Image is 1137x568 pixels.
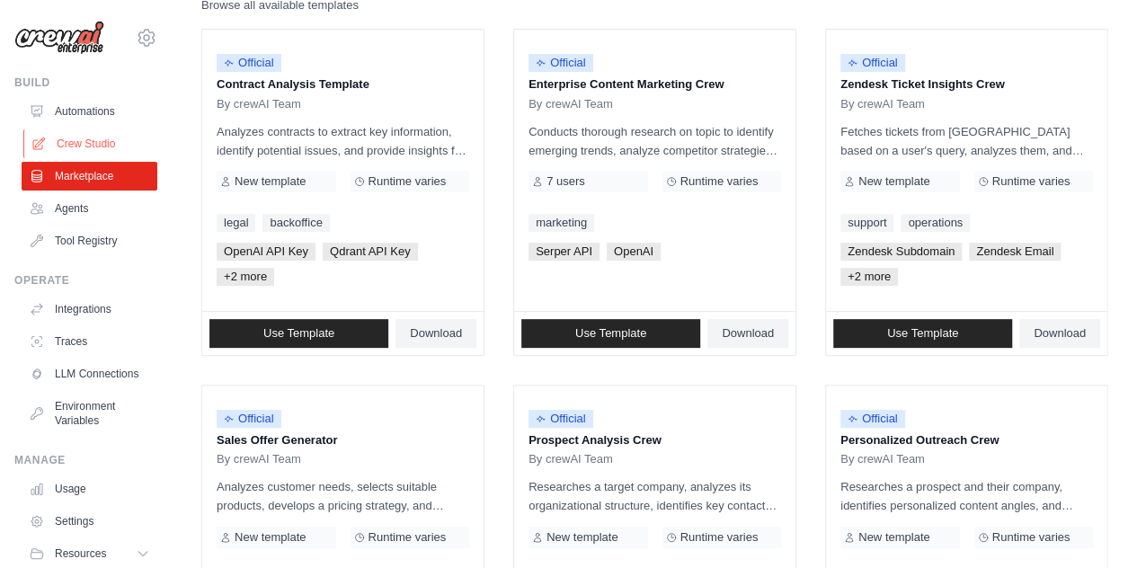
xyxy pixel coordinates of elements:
[22,327,157,356] a: Traces
[529,122,781,160] p: Conducts thorough research on topic to identify emerging trends, analyze competitor strategies, a...
[22,226,157,255] a: Tool Registry
[529,243,600,261] span: Serper API
[235,174,306,189] span: New template
[22,295,157,324] a: Integrations
[217,97,301,111] span: By crewAI Team
[529,410,593,428] span: Official
[22,392,157,435] a: Environment Variables
[529,54,593,72] span: Official
[607,243,661,261] span: OpenAI
[410,326,462,341] span: Download
[529,97,613,111] span: By crewAI Team
[369,174,447,189] span: Runtime varies
[217,54,281,72] span: Official
[217,452,301,466] span: By crewAI Team
[1019,319,1100,348] a: Download
[546,530,617,545] span: New template
[263,326,334,341] span: Use Template
[840,410,905,428] span: Official
[217,214,255,232] a: legal
[262,214,329,232] a: backoffice
[529,452,613,466] span: By crewAI Team
[840,214,893,232] a: support
[323,243,418,261] span: Qdrant API Key
[23,129,159,158] a: Crew Studio
[992,174,1070,189] span: Runtime varies
[217,75,469,93] p: Contract Analysis Template
[887,326,958,341] span: Use Template
[529,431,781,449] p: Prospect Analysis Crew
[369,530,447,545] span: Runtime varies
[529,214,594,232] a: marketing
[529,75,781,93] p: Enterprise Content Marketing Crew
[840,75,1093,93] p: Zendesk Ticket Insights Crew
[680,530,759,545] span: Runtime varies
[217,122,469,160] p: Analyzes contracts to extract key information, identify potential issues, and provide insights fo...
[521,319,700,348] a: Use Template
[55,546,106,561] span: Resources
[209,319,388,348] a: Use Template
[14,453,157,467] div: Manage
[707,319,788,348] a: Download
[992,530,1070,545] span: Runtime varies
[22,359,157,388] a: LLM Connections
[14,273,157,288] div: Operate
[840,268,898,286] span: +2 more
[840,431,1093,449] p: Personalized Outreach Crew
[217,431,469,449] p: Sales Offer Generator
[22,539,157,568] button: Resources
[858,530,929,545] span: New template
[901,214,970,232] a: operations
[840,243,962,261] span: Zendesk Subdomain
[235,530,306,545] span: New template
[22,162,157,191] a: Marketplace
[840,54,905,72] span: Official
[840,452,925,466] span: By crewAI Team
[840,477,1093,515] p: Researches a prospect and their company, identifies personalized content angles, and crafts a tai...
[840,122,1093,160] p: Fetches tickets from [GEOGRAPHIC_DATA] based on a user's query, analyzes them, and generates a su...
[575,326,646,341] span: Use Template
[217,477,469,515] p: Analyzes customer needs, selects suitable products, develops a pricing strategy, and creates a co...
[546,174,585,189] span: 7 users
[217,243,315,261] span: OpenAI API Key
[22,194,157,223] a: Agents
[217,268,274,286] span: +2 more
[14,75,157,90] div: Build
[1034,326,1086,341] span: Download
[22,507,157,536] a: Settings
[680,174,759,189] span: Runtime varies
[529,477,781,515] p: Researches a target company, analyzes its organizational structure, identifies key contacts, and ...
[22,97,157,126] a: Automations
[840,97,925,111] span: By crewAI Team
[858,174,929,189] span: New template
[14,21,104,55] img: Logo
[833,319,1012,348] a: Use Template
[969,243,1061,261] span: Zendesk Email
[217,410,281,428] span: Official
[22,475,157,503] a: Usage
[722,326,774,341] span: Download
[395,319,476,348] a: Download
